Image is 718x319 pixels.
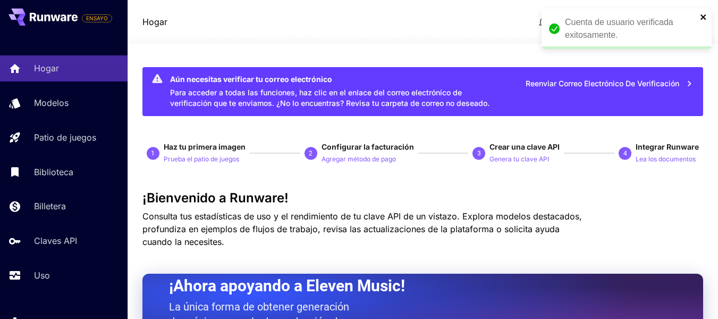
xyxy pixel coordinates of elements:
[142,15,167,28] nav: migaja de pan
[86,15,108,21] font: ENSAYO
[34,235,77,246] font: Claves API
[636,155,696,163] font: Lea los documentos
[34,132,96,143] font: Patio de juegos
[142,211,582,247] font: Consulta tus estadísticas de uso y el rendimiento de tu clave API de un vistazo. Explora modelos ...
[34,167,73,177] font: Biblioteca
[636,142,699,151] font: Integrar Runware
[151,150,155,157] font: 1
[164,155,239,163] font: Prueba el patio de juegos
[142,190,289,206] font: ¡Bienvenido a Runware!
[169,276,405,295] font: ¡Ahora apoyando a Eleven Music!
[34,63,59,73] font: Hogar
[322,155,396,163] font: Agregar método de pago
[164,152,239,165] button: Prueba el patio de juegos
[322,152,396,165] button: Agregar método de pago
[700,13,707,21] button: cerca
[623,150,627,157] font: 4
[34,97,69,108] font: Modelos
[322,142,414,151] font: Configurar la facturación
[170,88,489,108] font: Para acceder a todas las funciones, haz clic en el enlace del correo electrónico de verificación ...
[34,201,66,211] font: Billetera
[309,150,312,157] font: 2
[142,15,167,28] a: Hogar
[164,142,246,151] font: Haz tu primera imagen
[489,152,549,165] button: Genera tu clave API
[489,155,549,163] font: Genera tu clave API
[34,270,50,281] font: Uso
[520,72,699,94] button: Reenviar correo electrónico de verificación
[489,142,560,151] font: Crear una clave API
[526,79,679,88] font: Reenviar correo electrónico de verificación
[565,18,673,39] font: Cuenta de usuario verificada exitosamente.
[636,152,696,165] button: Lea los documentos
[142,17,167,27] font: Hogar
[170,75,332,84] font: Aún necesitas verificar tu correo electrónico
[82,12,112,24] span: Agregue su tarjeta de pago para habilitar la funcionalidad completa de la plataforma.
[477,150,481,157] font: 3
